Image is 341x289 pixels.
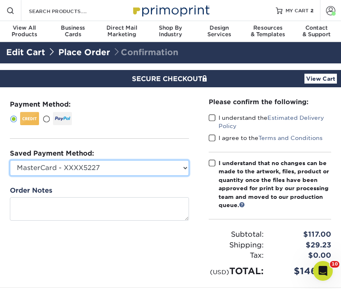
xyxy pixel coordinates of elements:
div: Marketing [97,25,146,38]
label: I agree to the [209,134,323,142]
span: Confirmation [113,47,178,57]
a: Place Order [58,47,110,57]
a: Edit Cart [6,47,45,57]
div: Please confirm the following: [209,97,331,107]
span: 2 [311,7,313,13]
div: Tax: [203,250,270,261]
span: MY CART [286,7,309,14]
div: Industry [146,25,195,38]
label: Order Notes [10,186,52,196]
a: Contact& Support [292,21,341,43]
label: Saved Payment Method: [10,149,94,158]
div: Subtotal: [203,229,270,240]
a: DesignServices [195,21,244,43]
div: I understand that no changes can be made to the artwork, files, product or quantity once the file... [219,159,331,209]
div: $0.00 [270,250,337,261]
span: Business [49,25,98,31]
span: 10 [330,261,339,268]
label: I understand the [209,114,331,131]
span: SECURE CHECKOUT [132,75,209,83]
iframe: Intercom live chat [313,261,333,281]
div: $117.00 [270,229,337,240]
div: TOTAL: [203,264,270,278]
a: Shop ByIndustry [146,21,195,43]
a: Terms and Conditions [258,135,323,141]
small: (USD) [210,268,229,275]
span: Design [195,25,244,31]
a: Direct MailMarketing [97,21,146,43]
div: Cards [49,25,98,38]
div: Services [195,25,244,38]
div: Shipping: [203,240,270,251]
span: Contact [292,25,341,31]
input: SEARCH PRODUCTS..... [28,6,108,16]
img: Primoprint [129,1,212,19]
a: Estimated Delivery Policy [219,114,324,129]
div: & Templates [244,25,293,38]
a: BusinessCards [49,21,98,43]
a: View Cart [304,74,337,84]
span: Shop By [146,25,195,31]
h3: Payment Method: [10,100,189,108]
div: $29.23 [270,240,337,251]
div: & Support [292,25,341,38]
span: Resources [244,25,293,31]
a: Resources& Templates [244,21,293,43]
div: $146.23 [270,264,337,278]
span: Direct Mail [97,25,146,31]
